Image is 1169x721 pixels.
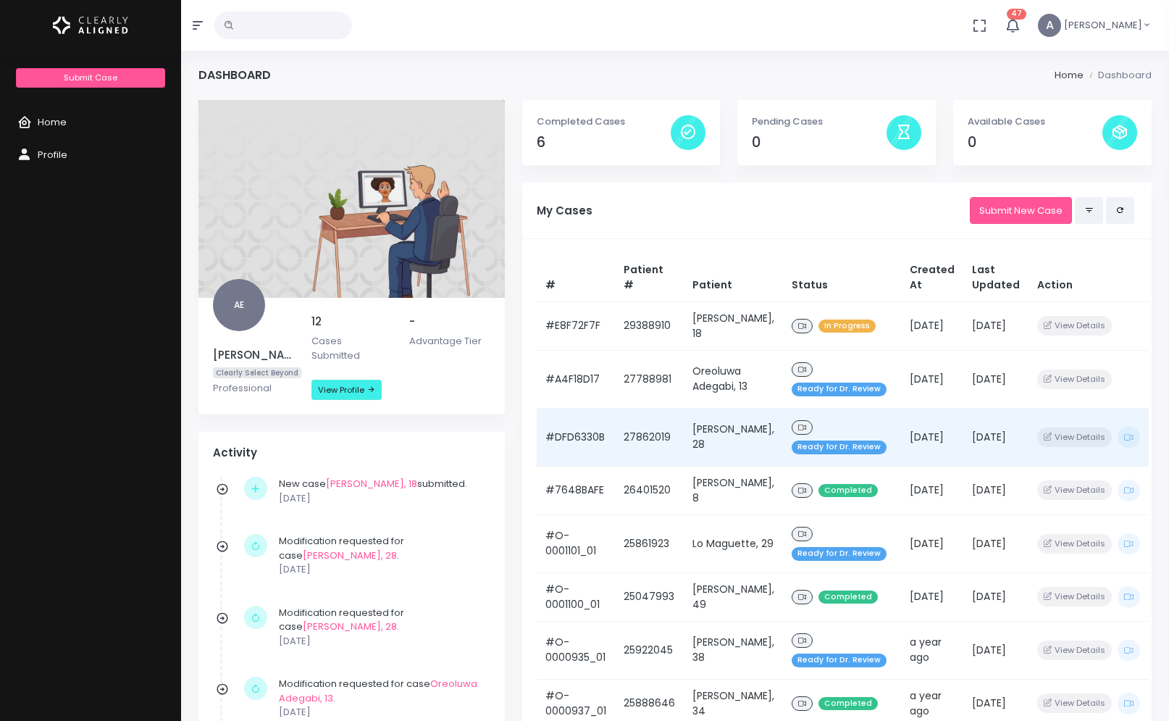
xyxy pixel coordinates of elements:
[537,134,671,151] h4: 6
[901,466,963,514] td: [DATE]
[615,350,684,408] td: 27788981
[303,549,397,562] a: [PERSON_NAME], 28
[615,301,684,350] td: 29388910
[615,408,684,466] td: 27862019
[311,334,393,362] p: Cases Submitted
[684,350,783,408] td: Oreoluwa Adegabi, 13
[311,315,393,328] h5: 12
[279,606,483,649] div: Modification requested for case .
[213,349,294,362] h5: [PERSON_NAME]
[1037,587,1112,607] button: View Details
[1038,14,1061,37] span: A
[901,254,963,302] th: Created At
[38,115,67,129] span: Home
[963,254,1028,302] th: Last Updated
[303,620,397,633] a: [PERSON_NAME], 28
[1037,693,1112,713] button: View Details
[279,562,483,577] p: [DATE]
[311,380,382,400] a: View Profile
[1037,534,1112,554] button: View Details
[615,466,684,514] td: 26401520
[684,466,783,514] td: [PERSON_NAME], 8
[326,477,417,491] a: [PERSON_NAME], 18
[970,197,1072,224] a: Submit New Case
[537,514,615,572] td: #O-0001101_01
[818,697,878,711] span: Completed
[1037,316,1112,336] button: View Details
[968,114,1102,129] p: Available Cases
[684,572,783,621] td: [PERSON_NAME], 49
[684,301,783,350] td: [PERSON_NAME], 18
[213,446,490,459] h4: Activity
[684,408,783,466] td: [PERSON_NAME], 28
[684,514,783,572] td: Lo Maguette, 29
[1028,254,1149,302] th: Action
[901,621,963,679] td: a year ago
[963,301,1028,350] td: [DATE]
[615,621,684,679] td: 25922045
[963,350,1028,408] td: [DATE]
[279,677,477,705] a: Oreoluwa Adegabi, 13
[279,534,483,577] div: Modification requested for case .
[279,677,483,720] div: Modification requested for case .
[818,320,876,333] span: In Progress
[1007,9,1026,20] span: 47
[1037,428,1112,447] button: View Details
[537,621,615,679] td: #O-0000935_01
[537,408,615,466] td: #DFD6330B
[792,547,887,561] span: Ready for Dr. Review
[783,254,901,302] th: Status
[1064,18,1142,33] span: [PERSON_NAME]
[615,254,684,302] th: Patient #
[213,381,294,396] p: Professional
[537,114,671,129] p: Completed Cases
[64,72,117,83] span: Submit Case
[537,204,970,217] h5: My Cases
[409,315,490,328] h5: -
[198,68,271,82] h4: Dashboard
[752,134,887,151] h4: 0
[537,254,615,302] th: #
[901,514,963,572] td: [DATE]
[963,408,1028,466] td: [DATE]
[53,10,128,41] img: Logo Horizontal
[901,301,963,350] td: [DATE]
[1037,370,1112,389] button: View Details
[38,148,67,162] span: Profile
[1055,68,1084,83] li: Home
[901,408,963,466] td: [DATE]
[213,367,301,378] span: Clearly Select Beyond
[615,514,684,572] td: 25861923
[963,466,1028,514] td: [DATE]
[1037,480,1112,500] button: View Details
[752,114,887,129] p: Pending Cases
[1084,68,1152,83] li: Dashboard
[537,466,615,514] td: #7648BAFE
[615,572,684,621] td: 25047993
[537,350,615,408] td: #A4F18D17
[818,484,878,498] span: Completed
[279,491,483,506] p: [DATE]
[537,301,615,350] td: #E8F72F7F
[818,591,878,604] span: Completed
[792,383,887,396] span: Ready for Dr. Review
[409,334,490,349] p: Advantage Tier
[16,68,164,88] a: Submit Case
[968,134,1102,151] h4: 0
[963,514,1028,572] td: [DATE]
[963,621,1028,679] td: [DATE]
[1037,641,1112,660] button: View Details
[963,572,1028,621] td: [DATE]
[684,254,783,302] th: Patient
[279,477,483,505] div: New case submitted.
[901,350,963,408] td: [DATE]
[684,621,783,679] td: [PERSON_NAME], 38
[792,654,887,667] span: Ready for Dr. Review
[537,572,615,621] td: #O-0001100_01
[901,572,963,621] td: [DATE]
[279,705,483,720] p: [DATE]
[792,441,887,454] span: Ready for Dr. Review
[279,634,483,649] p: [DATE]
[213,279,265,331] span: AE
